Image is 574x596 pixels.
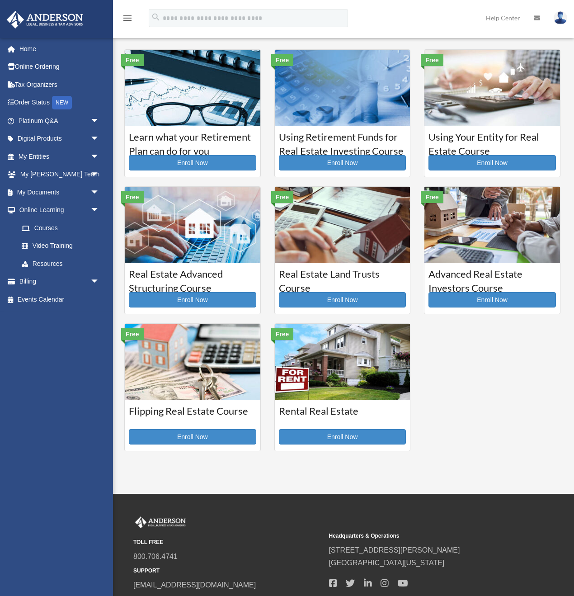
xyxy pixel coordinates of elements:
div: Free [121,191,144,203]
h3: Using Your Entity for Real Estate Course [428,130,556,153]
span: arrow_drop_down [90,273,108,291]
a: Tax Organizers [6,76,113,94]
a: [STREET_ADDRESS][PERSON_NAME] [329,546,460,554]
a: menu [122,16,133,24]
a: [EMAIL_ADDRESS][DOMAIN_NAME] [133,581,256,589]
a: My Documentsarrow_drop_down [6,183,113,201]
div: Free [271,328,294,340]
a: Platinum Q&Aarrow_drop_down [6,112,113,130]
a: Video Training [13,237,113,255]
img: Anderson Advisors Platinum Portal [133,516,188,528]
a: Courses [13,219,108,237]
span: arrow_drop_down [90,112,108,130]
div: Free [121,54,144,66]
a: My [PERSON_NAME] Teamarrow_drop_down [6,166,113,184]
span: arrow_drop_down [90,183,108,202]
img: Anderson Advisors Platinum Portal [4,11,86,28]
div: Free [421,54,443,66]
small: TOLL FREE [133,538,323,547]
a: 800.706.4741 [133,553,178,560]
a: Enroll Now [279,429,406,445]
a: Enroll Now [279,292,406,307]
a: Enroll Now [279,155,406,170]
a: Enroll Now [428,292,556,307]
a: Enroll Now [129,292,256,307]
a: Events Calendar [6,290,113,308]
div: Free [421,191,443,203]
a: Enroll Now [129,155,256,170]
div: NEW [52,96,72,109]
h3: Learn what your Retirement Plan can do for you [129,130,256,153]
a: Online Ordering [6,58,113,76]
img: User Pic [554,11,567,24]
h3: Rental Real Estate [279,404,406,427]
h3: Real Estate Advanced Structuring Course [129,267,256,290]
span: arrow_drop_down [90,166,108,184]
div: Free [271,54,294,66]
span: arrow_drop_down [90,130,108,148]
a: Enroll Now [428,155,556,170]
small: Headquarters & Operations [329,531,518,541]
h3: Advanced Real Estate Investors Course [428,267,556,290]
h3: Real Estate Land Trusts Course [279,267,406,290]
a: Online Learningarrow_drop_down [6,201,113,219]
a: Resources [13,255,113,273]
div: Free [271,191,294,203]
a: Order StatusNEW [6,94,113,112]
h3: Using Retirement Funds for Real Estate Investing Course [279,130,406,153]
h3: Flipping Real Estate Course [129,404,256,427]
a: Digital Productsarrow_drop_down [6,130,113,148]
a: [GEOGRAPHIC_DATA][US_STATE] [329,559,445,567]
small: SUPPORT [133,566,323,576]
a: Home [6,40,113,58]
i: search [151,12,161,22]
a: My Entitiesarrow_drop_down [6,147,113,166]
span: arrow_drop_down [90,201,108,220]
div: Free [121,328,144,340]
i: menu [122,13,133,24]
a: Billingarrow_drop_down [6,273,113,291]
a: Enroll Now [129,429,256,445]
span: arrow_drop_down [90,147,108,166]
